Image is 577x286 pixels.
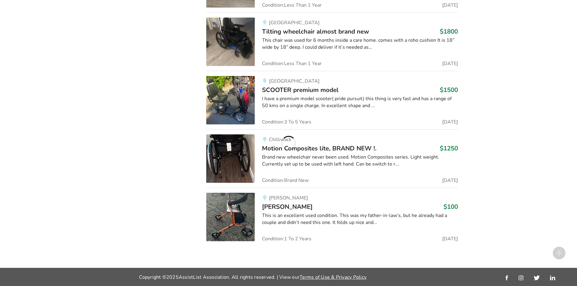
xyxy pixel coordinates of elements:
[269,195,308,201] span: [PERSON_NAME]
[269,78,320,84] span: [GEOGRAPHIC_DATA]
[262,86,339,94] span: SCOOTER premium model
[262,61,322,66] span: Condition: Less Than 1 Year
[262,236,311,241] span: Condition: 1 To 2 Years
[262,3,322,8] span: Condition: Less Than 1 Year
[262,154,458,168] div: Brand new wheelchair never been used. Motion Composites series. Light weight. Currently set up to...
[206,134,255,183] img: mobility-motion composites lite, brand new !.
[262,178,309,183] span: Condition: Brand New
[262,212,458,226] div: This is an excellent used condition. This was my father-in-law‘s, but he already had a couple and...
[440,28,458,35] h3: $1800
[206,129,458,188] a: mobility-motion composites lite, brand new !.ChilliwackMotion Composites lite, BRAND NEW !.$1250B...
[442,3,458,8] span: [DATE]
[442,61,458,66] span: [DATE]
[269,136,291,143] span: Chilliwack
[534,275,539,280] img: twitter_link
[262,202,313,211] span: [PERSON_NAME]
[442,120,458,124] span: [DATE]
[442,236,458,241] span: [DATE]
[206,76,255,124] img: mobility-scooter premium model
[206,71,458,129] a: mobility-scooter premium model [GEOGRAPHIC_DATA]SCOOTER premium model$1500I have a premium model ...
[300,274,366,281] a: Terms of Use & Privacy Policy
[262,144,376,153] span: Motion Composites lite, BRAND NEW !.
[506,275,508,280] img: facebook_link
[262,27,369,36] span: Tilting wheelchair almost brand new
[206,193,255,241] img: mobility-walker
[269,19,320,26] span: [GEOGRAPHIC_DATA]
[550,275,555,280] img: linkedin_link
[440,144,458,152] h3: $1250
[262,37,458,51] div: This chair was used for 6 months inside a care home. comes with a roho cushion It is 18” wide by ...
[206,12,458,71] a: mobility-tilting wheelchair almost brand new [GEOGRAPHIC_DATA]Tilting wheelchair almost brand new...
[206,18,255,66] img: mobility-tilting wheelchair almost brand new
[443,203,458,211] h3: $100
[442,178,458,183] span: [DATE]
[440,86,458,94] h3: $1500
[519,275,523,280] img: instagram_link
[262,120,311,124] span: Condition: 3 To 5 Years
[262,95,458,109] div: I have a premium model scooter( pride pursuit) this thing is very fast and has a range of 50 kms ...
[206,188,458,241] a: mobility-walker[PERSON_NAME][PERSON_NAME]$100This is an excellent used condition. This was my fat...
